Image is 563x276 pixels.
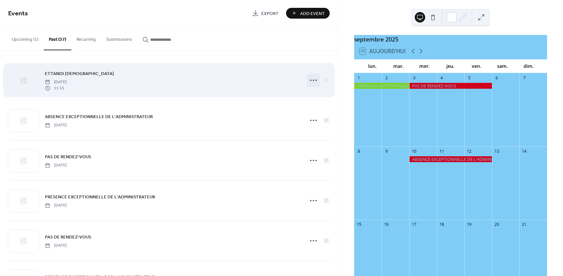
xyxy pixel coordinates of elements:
div: PRESENCE EXCEPTIONNELLE DE L'ADMINISTRATEUR [354,83,409,89]
span: Export [261,10,279,17]
a: PAS DE RENDEZ-VOUS [45,233,91,241]
div: 9 [384,148,389,154]
div: ven. [464,59,490,73]
div: septembre 2025 [354,35,547,43]
div: 1 [356,75,362,81]
a: ETTANDI [DEMOGRAPHIC_DATA] [45,70,114,77]
a: PAS DE RENDEZ-VOUS [45,153,91,161]
button: Submissions [101,26,137,50]
span: Events [8,7,28,20]
div: 16 [384,222,389,227]
button: Recurring [71,26,101,50]
div: 12 [467,148,472,154]
div: mer. [411,59,438,73]
div: dim. [516,59,542,73]
div: 21 [522,222,527,227]
a: ABSENCE EXCEPTIONNELLE DE L'ADMINISTRATEUR [45,113,153,120]
div: 4 [439,75,444,81]
div: 17 [411,222,417,227]
div: 10 [411,148,417,154]
span: Add Event [300,10,325,17]
div: 2 [384,75,389,81]
div: 18 [439,222,444,227]
div: 13 [494,148,499,154]
button: Past (37) [44,26,71,50]
div: 11 [439,148,444,154]
button: Upcoming (1) [7,26,44,50]
div: lun. [359,59,385,73]
div: 15 [356,222,362,227]
div: mar. [385,59,411,73]
a: Export [247,8,283,19]
span: [DATE] [45,79,67,85]
span: 11:15 [45,85,67,91]
div: 3 [411,75,417,81]
span: [DATE] [45,122,67,128]
span: [DATE] [45,162,67,168]
div: 5 [467,75,472,81]
div: PAS DE RENDEZ-VOUS [409,83,492,89]
div: 8 [356,148,362,154]
div: sam. [490,59,516,73]
div: ABSENCE EXCEPTIONNELLE DE L'ADMINISTRATEUR [409,156,492,162]
div: 7 [522,75,527,81]
div: 20 [494,222,499,227]
div: 14 [522,148,527,154]
div: jeu. [438,59,464,73]
span: [DATE] [45,243,67,249]
div: 6 [494,75,499,81]
span: [DATE] [45,203,67,208]
div: 19 [467,222,472,227]
button: Add Event [286,8,330,19]
a: PRESENCE EXCEPTIONNELLE DE L'ADMINISTRATEUR [45,193,155,201]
